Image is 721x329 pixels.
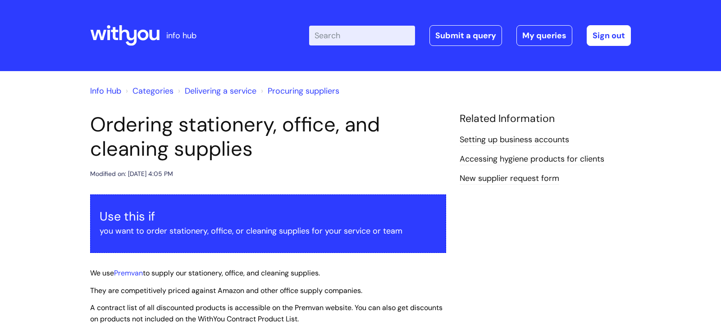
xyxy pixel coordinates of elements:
[123,84,173,98] li: Solution home
[429,25,502,46] a: Submit a query
[114,268,143,278] a: Premvan
[259,84,339,98] li: Procuring suppliers
[90,113,446,161] h1: Ordering stationery, office, and cleaning supplies
[516,25,572,46] a: My queries
[309,26,415,45] input: Search
[90,286,362,295] span: They are competitively priced against Amazon and other office supply companies.
[460,173,559,185] a: New supplier request form
[460,113,631,125] h4: Related Information
[166,28,196,43] p: info hub
[587,25,631,46] a: Sign out
[460,134,569,146] a: Setting up business accounts
[100,224,437,238] p: you want to order stationery, office, or cleaning supplies for your service or team
[100,209,437,224] h3: Use this if
[185,86,256,96] a: Delivering a service
[90,86,121,96] a: Info Hub
[268,86,339,96] a: Procuring suppliers
[309,25,631,46] div: | -
[90,303,443,324] span: A contract list of all discounted products is accessible on the Premvan website. You can also get...
[460,153,604,165] a: Accessing hygiene products for clients
[90,168,173,180] div: Modified on: [DATE] 4:05 PM
[132,86,173,96] a: Categories
[176,84,256,98] li: Delivering a service
[90,268,320,278] span: We use to supply our stationery, office, and cleaning supplies.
